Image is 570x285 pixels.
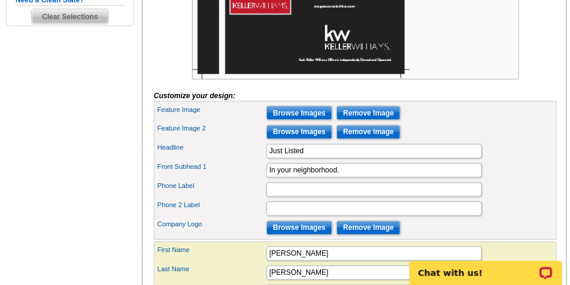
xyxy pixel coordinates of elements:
[336,125,401,140] input: Remove Image
[157,220,265,230] label: Company Logo
[32,10,108,24] span: Clear Selections
[157,105,265,115] label: Feature Image
[157,162,265,172] label: Front Subhead 1
[336,221,401,235] input: Remove Image
[336,106,401,120] input: Remove Image
[266,125,332,140] input: Browse Images
[157,143,265,153] label: Headline
[266,221,332,235] input: Browse Images
[402,247,570,285] iframe: LiveChat chat widget
[157,265,265,275] label: Last Name
[157,124,265,134] label: Feature Image 2
[157,181,265,192] label: Phone Label
[154,92,235,100] i: Customize your design:
[157,245,265,256] label: First Name
[266,106,332,120] input: Browse Images
[157,201,265,211] label: Phone 2 Label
